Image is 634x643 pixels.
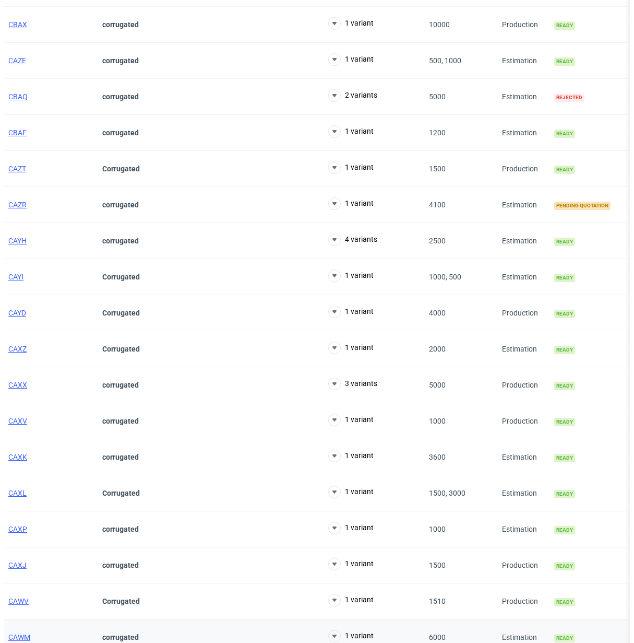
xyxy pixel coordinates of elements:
div: Estimation [498,259,550,295]
div: Estimation [498,115,550,151]
a: CAXJ [8,561,27,569]
div: Estimation [498,439,550,475]
strong: Corrugated [102,345,140,353]
span: 10000 [429,20,450,29]
button: 1 variant [328,522,374,534]
strong: corrugated [102,237,139,245]
span: Ready [554,634,575,642]
a: CAZT [8,165,26,173]
button: 1 variant [328,306,374,318]
div: Production [498,151,550,187]
div: Production [498,583,550,619]
strong: corrugated [102,128,139,137]
button: 1 variant [328,414,374,426]
span: Ready [554,490,575,498]
span: Rejected [554,93,584,102]
span: Ready [554,562,575,570]
a: CAWM [8,633,30,641]
span: Ready [554,21,575,30]
span: Ready [554,166,575,174]
div: Production [498,403,550,439]
a: CAWV [8,597,29,605]
span: 1500 [429,165,446,173]
span: Pending quotation [554,202,611,210]
a: CAZE [8,56,26,65]
strong: corrugated [102,561,139,569]
span: Ready [554,454,575,462]
span: 5000 [429,381,446,389]
span: 1000 [429,525,446,533]
div: Production [498,367,550,403]
span: Ready [554,238,575,246]
span: Ready [554,274,575,282]
div: Estimation [498,223,550,259]
a: CAXK [8,453,27,461]
a: CAZR [8,201,27,209]
div: Estimation [498,475,550,511]
button: 1 variant [328,342,374,354]
button: 1 variant [328,630,374,642]
a: CAXX [8,381,27,389]
strong: Corrugated [102,489,140,497]
a: CAYI [8,273,23,281]
span: 1000, 500 [429,273,461,281]
strong: corrugated [102,381,139,389]
button: 1 variant [328,594,374,606]
button: 1 variant [328,161,374,174]
strong: Corrugated [102,309,140,317]
span: Ready [554,418,575,426]
button: 1 variant [328,270,374,282]
span: CAXL [8,489,27,497]
span: 500, 1000 [429,56,461,65]
span: 6000 [429,633,446,641]
strong: corrugated [102,633,139,641]
span: Ready [554,526,575,534]
span: 1500, 3000 [429,489,465,497]
a: CAXZ [8,345,27,353]
button: 4 variants [328,233,377,246]
a: CAXP [8,525,27,533]
span: CAYH [8,237,27,245]
span: Ready [554,346,575,354]
span: 1500 [429,561,446,569]
a: CBAF [8,128,27,137]
span: 1200 [429,128,446,137]
div: Estimation [498,187,550,223]
a: CBAX [8,20,27,29]
button: 1 variant [328,450,374,462]
strong: corrugated [102,417,139,425]
strong: corrugated [102,525,139,533]
span: Ready [554,598,575,606]
strong: Corrugated [102,165,140,173]
div: Production [498,295,550,331]
button: 2 variants [328,89,377,102]
span: Ready [554,382,575,390]
a: CBAQ [8,92,28,101]
a: CAYD [8,309,26,317]
button: 1 variant [328,17,374,30]
span: CAXV [8,417,27,425]
span: 2000 [429,345,446,353]
strong: Corrugated [102,273,140,281]
button: 1 variant [328,53,374,66]
span: 2500 [429,237,446,245]
strong: corrugated [102,92,139,101]
strong: corrugated [102,56,139,65]
div: Estimation [498,511,550,547]
strong: Corrugated [102,597,140,605]
button: 1 variant [328,558,374,570]
span: 1510 [429,597,446,605]
button: 1 variant [328,486,374,498]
